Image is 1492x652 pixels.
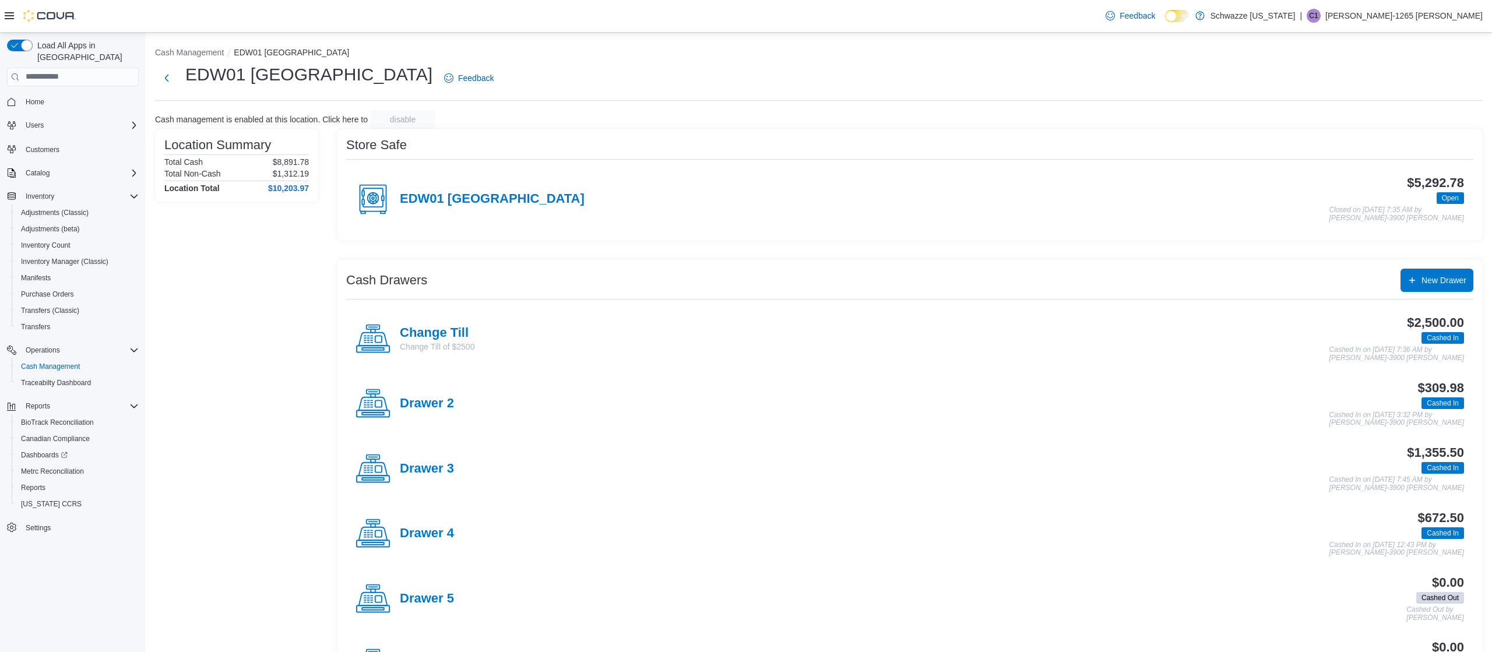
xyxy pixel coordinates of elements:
[1101,4,1160,27] a: Feedback
[21,521,55,535] a: Settings
[16,432,94,446] a: Canadian Compliance
[21,290,74,299] span: Purchase Orders
[7,89,139,566] nav: Complex example
[21,166,139,180] span: Catalog
[1309,9,1318,23] span: C1
[16,238,75,252] a: Inventory Count
[1307,9,1321,23] div: Cassandra-1265 Gonzales
[439,66,498,90] a: Feedback
[21,143,64,157] a: Customers
[2,165,143,181] button: Catalog
[16,320,139,334] span: Transfers
[12,319,143,335] button: Transfers
[21,418,94,427] span: BioTrack Reconciliation
[1421,462,1464,474] span: Cashed In
[1329,346,1464,362] p: Cashed In on [DATE] 7:36 AM by [PERSON_NAME]-3900 [PERSON_NAME]
[1406,606,1464,622] p: Cashed Out by [PERSON_NAME]
[21,166,54,180] button: Catalog
[1329,541,1464,557] p: Cashed In on [DATE] 12:43 PM by [PERSON_NAME]-3900 [PERSON_NAME]
[21,362,80,371] span: Cash Management
[1120,10,1155,22] span: Feedback
[16,304,139,318] span: Transfers (Classic)
[12,375,143,391] button: Traceabilty Dashboard
[16,206,139,220] span: Adjustments (Classic)
[12,480,143,496] button: Reports
[16,464,89,478] a: Metrc Reconciliation
[1329,476,1464,492] p: Cashed In on [DATE] 7:45 AM by [PERSON_NAME]-3900 [PERSON_NAME]
[23,10,76,22] img: Cova
[2,398,143,414] button: Reports
[268,184,309,193] h4: $10,203.97
[16,432,139,446] span: Canadian Compliance
[12,496,143,512] button: [US_STATE] CCRS
[16,287,139,301] span: Purchase Orders
[26,401,50,411] span: Reports
[458,72,494,84] span: Feedback
[21,273,51,283] span: Manifests
[16,448,72,462] a: Dashboards
[370,110,435,129] button: disable
[164,169,221,178] h6: Total Non-Cash
[26,523,51,533] span: Settings
[12,414,143,431] button: BioTrack Reconciliation
[21,399,139,413] span: Reports
[2,117,143,133] button: Users
[21,520,139,535] span: Settings
[1325,9,1483,23] p: [PERSON_NAME]-1265 [PERSON_NAME]
[21,118,48,132] button: Users
[1329,411,1464,427] p: Cashed In on [DATE] 3:32 PM by [PERSON_NAME]-3900 [PERSON_NAME]
[1427,463,1459,473] span: Cashed In
[2,519,143,536] button: Settings
[400,591,454,607] h4: Drawer 5
[1211,9,1296,23] p: Schwazze [US_STATE]
[26,97,44,107] span: Home
[21,343,139,357] span: Operations
[12,431,143,447] button: Canadian Compliance
[1421,593,1459,603] span: Cashed Out
[16,415,139,429] span: BioTrack Reconciliation
[2,93,143,110] button: Home
[155,66,178,90] button: Next
[155,115,368,124] p: Cash management is enabled at this location. Click here to
[12,237,143,253] button: Inventory Count
[26,145,59,154] span: Customers
[16,376,96,390] a: Traceabilty Dashboard
[21,241,71,250] span: Inventory Count
[164,138,271,152] h3: Location Summary
[16,448,139,462] span: Dashboards
[164,184,220,193] h4: Location Total
[1407,446,1464,460] h3: $1,355.50
[16,481,50,495] a: Reports
[33,40,139,63] span: Load All Apps in [GEOGRAPHIC_DATA]
[21,306,79,315] span: Transfers (Classic)
[21,343,65,357] button: Operations
[21,208,89,217] span: Adjustments (Classic)
[1427,333,1459,343] span: Cashed In
[21,467,84,476] span: Metrc Reconciliation
[16,497,139,511] span: Washington CCRS
[1300,9,1302,23] p: |
[1418,511,1464,525] h3: $672.50
[12,286,143,302] button: Purchase Orders
[21,378,91,387] span: Traceabilty Dashboard
[1400,269,1473,292] button: New Drawer
[16,376,139,390] span: Traceabilty Dashboard
[16,415,98,429] a: BioTrack Reconciliation
[16,497,86,511] a: [US_STATE] CCRS
[1442,193,1459,203] span: Open
[21,189,139,203] span: Inventory
[16,222,139,236] span: Adjustments (beta)
[16,222,85,236] a: Adjustments (beta)
[21,118,139,132] span: Users
[1407,316,1464,330] h3: $2,500.00
[26,121,44,130] span: Users
[1329,206,1464,222] p: Closed on [DATE] 7:35 AM by [PERSON_NAME]-3900 [PERSON_NAME]
[16,360,139,373] span: Cash Management
[1421,397,1464,409] span: Cashed In
[16,287,79,301] a: Purchase Orders
[400,461,454,477] h4: Drawer 3
[1165,22,1166,23] span: Dark Mode
[273,157,309,167] p: $8,891.78
[16,271,55,285] a: Manifests
[21,434,90,443] span: Canadian Compliance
